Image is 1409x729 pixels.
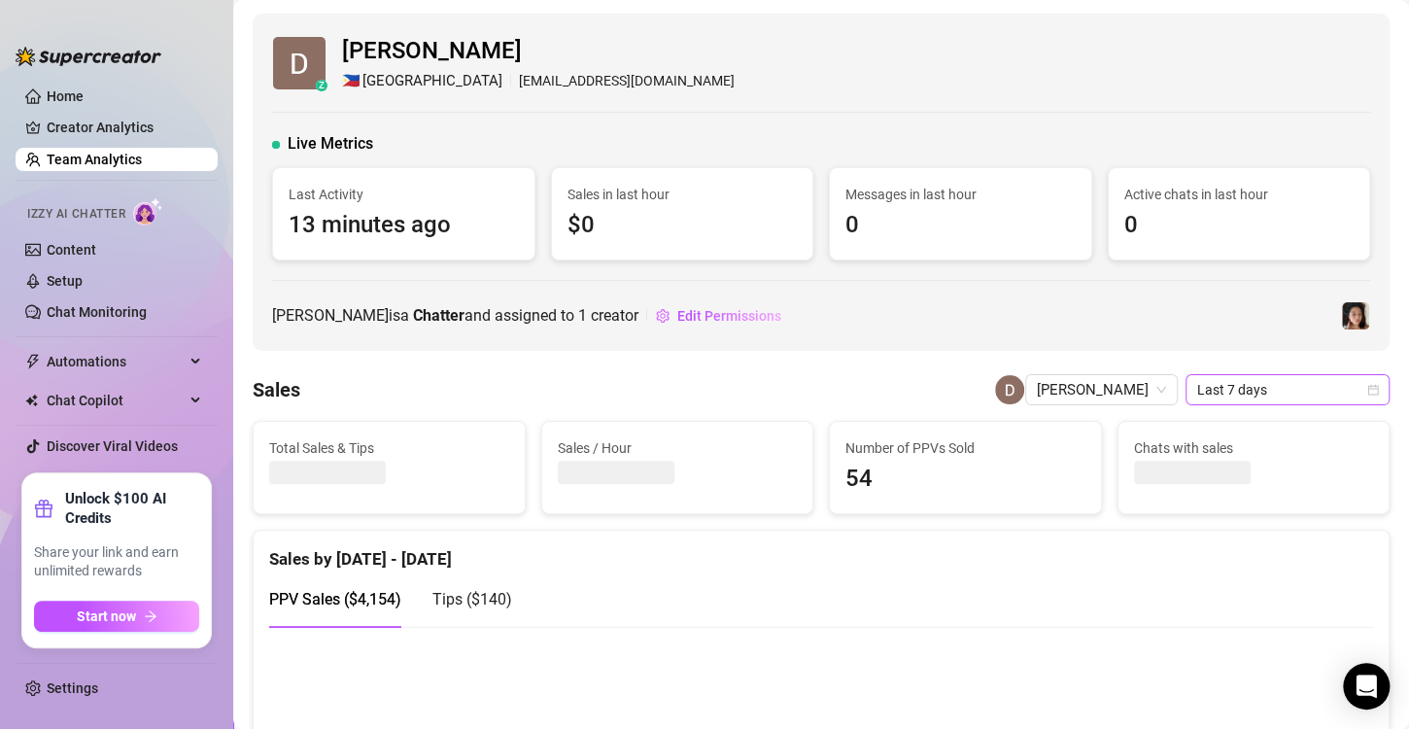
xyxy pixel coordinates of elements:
span: Chat Copilot [47,385,185,416]
h4: Sales [253,376,300,403]
span: Chats with sales [1134,437,1374,459]
span: Live Metrics [288,132,373,156]
span: calendar [1367,384,1379,396]
span: Edit Permissions [677,308,781,324]
span: Messages in last hour [845,184,1076,205]
span: PPV Sales ( $4,154 ) [269,590,401,608]
div: z [316,80,327,91]
span: [GEOGRAPHIC_DATA] [362,70,502,93]
span: Share your link and earn unlimited rewards [34,543,199,581]
div: Open Intercom Messenger [1343,663,1390,710]
span: 🇵🇭 [342,70,361,93]
span: Number of PPVs Sold [845,437,1085,459]
strong: Unlock $100 AI Credits [65,489,199,528]
a: Home [47,88,84,104]
span: Total Sales & Tips [269,437,509,459]
a: Chat Monitoring [47,304,147,320]
span: arrow-right [144,609,157,623]
span: Daniel saye [1037,375,1166,404]
span: $0 [567,207,798,244]
span: Active chats in last hour [1124,184,1355,205]
button: Start nowarrow-right [34,601,199,632]
span: thunderbolt [25,354,41,369]
span: 13 minutes ago [289,207,519,244]
b: Chatter [413,306,464,325]
a: Setup [47,273,83,289]
span: 0 [1124,207,1355,244]
a: Settings [47,680,98,696]
a: Content [47,242,96,258]
span: gift [34,499,53,518]
button: Edit Permissions [655,300,782,331]
img: Luna [1342,302,1369,330]
img: logo-BBDzfeDw.svg [16,47,161,66]
span: Izzy AI Chatter [27,205,125,224]
div: [EMAIL_ADDRESS][DOMAIN_NAME] [342,70,735,93]
span: 1 [578,306,587,325]
img: Chat Copilot [25,394,38,407]
a: Creator Analytics [47,112,202,143]
a: Team Analytics [47,152,142,167]
span: [PERSON_NAME] [342,33,735,70]
img: Daniel saye [995,375,1024,404]
span: Last 7 days [1197,375,1378,404]
span: Sales / Hour [558,437,798,459]
span: Automations [47,346,185,377]
img: Daniel saye [273,37,326,89]
span: [PERSON_NAME] is a and assigned to creator [272,303,638,328]
span: 0 [845,207,1076,244]
span: Tips ( $140 ) [432,590,512,608]
a: Discover Viral Videos [47,438,178,454]
span: Last Activity [289,184,519,205]
div: Sales by [DATE] - [DATE] [269,531,1373,573]
span: Start now [77,608,136,624]
span: Sales in last hour [567,184,798,205]
img: AI Chatter [133,197,163,226]
span: 54 [845,461,1085,498]
span: setting [656,309,670,323]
